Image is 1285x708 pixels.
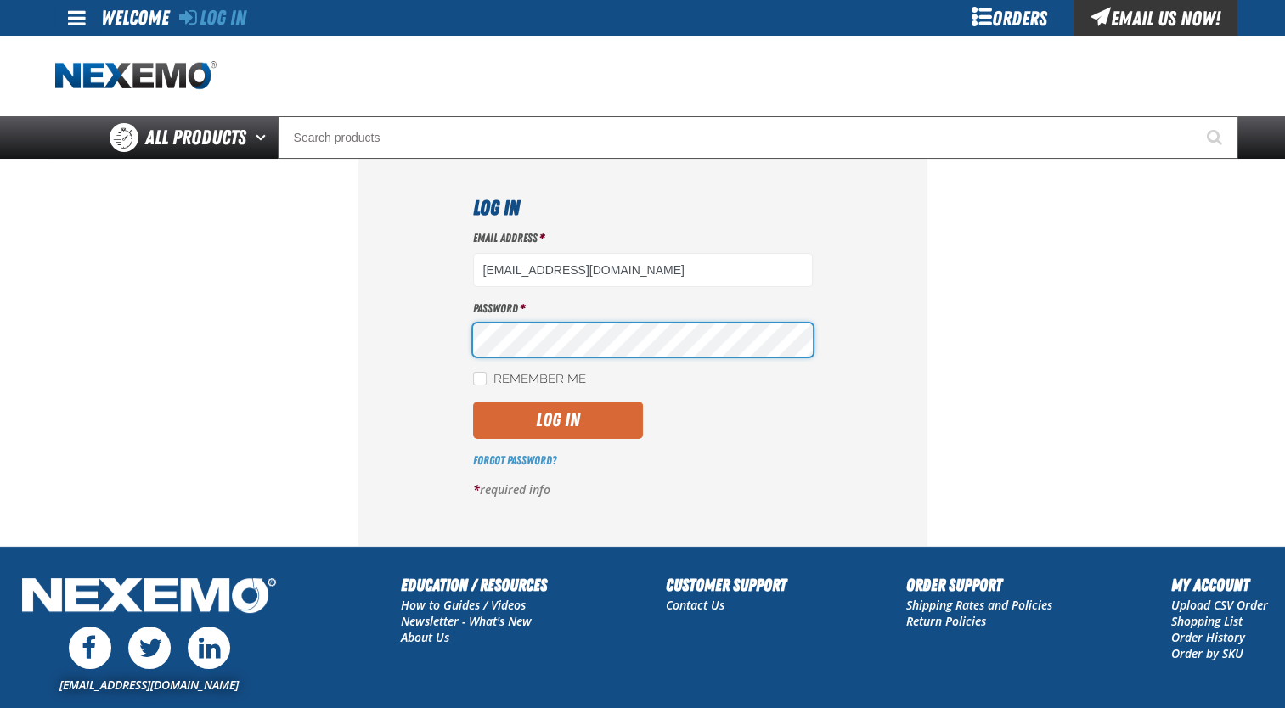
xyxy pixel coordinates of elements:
[473,453,556,467] a: Forgot Password?
[401,613,532,629] a: Newsletter - What's New
[473,372,586,388] label: Remember Me
[906,572,1052,598] h2: Order Support
[145,122,246,153] span: All Products
[473,482,813,498] p: required info
[473,301,813,317] label: Password
[1171,572,1268,598] h2: My Account
[1195,116,1237,159] button: Start Searching
[55,61,217,91] img: Nexemo logo
[17,572,281,622] img: Nexemo Logo
[1171,597,1268,613] a: Upload CSV Order
[1171,629,1245,645] a: Order History
[473,193,813,223] h1: Log In
[906,597,1052,613] a: Shipping Rates and Policies
[401,597,526,613] a: How to Guides / Videos
[666,597,724,613] a: Contact Us
[473,402,643,439] button: Log In
[473,230,813,246] label: Email Address
[1171,613,1243,629] a: Shopping List
[1171,645,1243,661] a: Order by SKU
[59,677,239,693] a: [EMAIL_ADDRESS][DOMAIN_NAME]
[906,613,986,629] a: Return Policies
[250,116,278,159] button: Open All Products pages
[473,372,487,385] input: Remember Me
[55,61,217,91] a: Home
[401,572,547,598] h2: Education / Resources
[278,116,1237,159] input: Search
[401,629,449,645] a: About Us
[179,6,246,30] a: Log In
[666,572,786,598] h2: Customer Support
